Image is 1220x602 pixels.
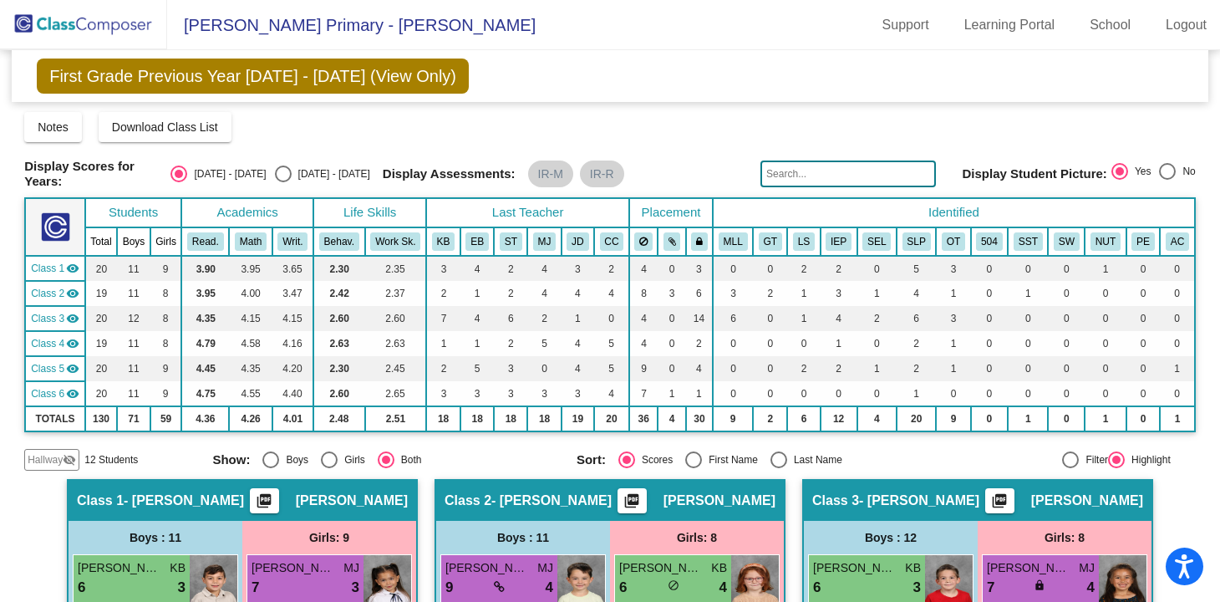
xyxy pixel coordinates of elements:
td: 2 [821,356,857,381]
td: No teacher - Sam Watson [25,331,85,356]
th: Reading-Writing-Math IEP [821,227,857,256]
td: 2.42 [313,281,365,306]
span: Download Class List [112,120,218,134]
td: 5 [527,331,562,356]
td: 0 [713,356,753,381]
mat-radio-group: Select an option [170,166,369,182]
td: 0 [1085,381,1126,406]
mat-icon: picture_as_pdf [622,492,642,516]
td: 3 [562,256,594,281]
td: 2.51 [365,406,427,431]
th: Mark Johnson [527,227,562,256]
button: Writ. [277,232,308,251]
a: Logout [1152,12,1220,38]
span: Class 6 [31,386,64,401]
td: 3 [936,306,970,331]
td: 18 [494,406,527,431]
span: [PERSON_NAME] Primary - [PERSON_NAME] [167,12,536,38]
td: 0 [857,331,897,356]
td: 4 [594,281,629,306]
button: IEP [826,232,851,251]
td: 3.90 [181,256,229,281]
td: 2.63 [313,331,365,356]
td: 0 [1048,256,1085,281]
td: 2.45 [365,356,427,381]
button: EB [465,232,489,251]
td: 20 [85,306,117,331]
th: Cynthia Clark [594,227,629,256]
td: 3 [562,381,594,406]
td: 4.36 [181,406,229,431]
td: 11 [117,381,150,406]
span: Display Student Picture: [963,166,1107,181]
td: 4 [629,256,658,281]
td: 0 [1160,331,1195,356]
td: 4 [658,406,685,431]
td: 14 [686,306,713,331]
td: 0 [787,331,820,356]
td: 0 [1085,306,1126,331]
td: 2 [857,306,897,331]
td: 2 [897,356,936,381]
td: 0 [753,356,787,381]
td: 0 [753,381,787,406]
td: 2 [686,331,713,356]
td: 4 [629,331,658,356]
td: 4.01 [272,406,313,431]
td: 1 [1160,356,1195,381]
td: 4.75 [181,381,229,406]
td: 4 [686,356,713,381]
mat-icon: picture_as_pdf [254,492,274,516]
td: 0 [1048,331,1085,356]
mat-icon: visibility [66,287,79,300]
td: 0 [821,381,857,406]
th: Jaime Dore [562,227,594,256]
td: 2.60 [365,306,427,331]
td: 0 [1008,306,1048,331]
td: 2.37 [365,281,427,306]
td: 4 [629,306,658,331]
td: 9 [150,356,182,381]
mat-radio-group: Select an option [1111,163,1196,185]
td: 11 [117,281,150,306]
td: 0 [1085,281,1126,306]
td: 5 [594,331,629,356]
button: Print Students Details [618,488,647,513]
td: 1 [460,281,495,306]
td: 0 [1126,256,1161,281]
td: 0 [753,256,787,281]
td: 19 [85,281,117,306]
td: 4 [527,281,562,306]
button: MJ [533,232,557,251]
td: 0 [857,256,897,281]
td: 0 [971,381,1009,406]
td: 2.35 [365,256,427,281]
span: Display Scores for Years: [24,159,158,189]
td: 4 [562,356,594,381]
td: 1 [686,381,713,406]
td: 1 [787,306,820,331]
span: Class 4 [31,336,64,351]
td: 30 [686,406,713,431]
td: 3.95 [181,281,229,306]
button: LS [793,232,815,251]
td: 2 [426,356,460,381]
th: Social Emotional Learning IEP [857,227,897,256]
div: No [1176,164,1195,179]
button: MLL [719,232,748,251]
td: 4 [594,381,629,406]
td: 0 [1126,331,1161,356]
td: 0 [658,356,685,381]
mat-icon: visibility [66,337,79,350]
td: 4.35 [229,356,272,381]
td: 2 [787,356,820,381]
td: 3 [494,356,527,381]
td: 0 [787,381,820,406]
td: 3.95 [229,256,272,281]
td: 2 [494,256,527,281]
td: 1 [936,356,970,381]
th: Parental Engagement [1126,227,1161,256]
td: 4.15 [229,306,272,331]
th: Attendance Concerns [1160,227,1195,256]
td: 1 [787,281,820,306]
